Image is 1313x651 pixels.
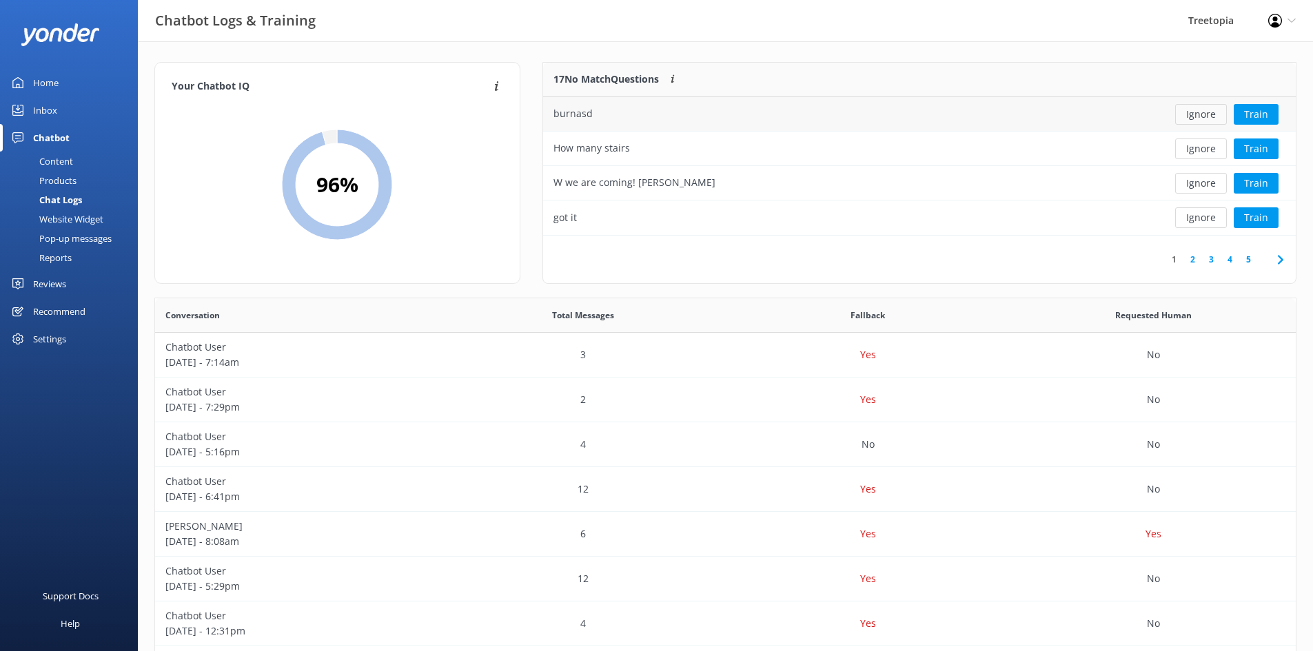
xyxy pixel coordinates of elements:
[165,309,220,322] span: Conversation
[8,152,138,171] a: Content
[860,571,876,586] p: Yes
[1115,309,1192,322] span: Requested Human
[1221,253,1239,266] a: 4
[1165,253,1183,266] a: 1
[860,482,876,497] p: Yes
[8,171,77,190] div: Products
[860,392,876,407] p: Yes
[1234,207,1279,228] button: Train
[165,489,430,504] p: [DATE] - 6:41pm
[580,526,586,541] p: 6
[553,210,577,225] div: got it
[33,124,70,152] div: Chatbot
[1147,482,1160,497] p: No
[165,384,430,400] p: Chatbot User
[1175,104,1227,125] button: Ignore
[1234,173,1279,194] button: Train
[8,229,138,248] a: Pop-up messages
[543,97,1296,132] div: row
[1175,138,1227,159] button: Ignore
[543,166,1296,200] div: row
[553,106,593,121] div: burnasd
[1147,437,1160,452] p: No
[155,10,316,32] h3: Chatbot Logs & Training
[172,79,490,94] h4: Your Chatbot IQ
[165,474,430,489] p: Chatbot User
[1147,392,1160,407] p: No
[578,482,589,497] p: 12
[553,141,630,156] div: How many stairs
[1234,138,1279,159] button: Train
[580,616,586,631] p: 4
[552,309,614,322] span: Total Messages
[860,526,876,541] p: Yes
[33,325,66,353] div: Settings
[8,209,138,229] a: Website Widget
[580,392,586,407] p: 2
[165,623,430,639] p: [DATE] - 12:31pm
[165,608,430,623] p: Chatbot User
[155,467,1296,512] div: row
[8,248,72,267] div: Reports
[61,610,80,637] div: Help
[155,378,1296,422] div: row
[8,152,73,171] div: Content
[155,557,1296,601] div: row
[165,534,430,549] p: [DATE] - 8:08am
[1234,104,1279,125] button: Train
[1202,253,1221,266] a: 3
[1147,571,1160,586] p: No
[8,248,138,267] a: Reports
[580,437,586,452] p: 4
[543,97,1296,235] div: grid
[578,571,589,586] p: 12
[165,564,430,579] p: Chatbot User
[165,579,430,594] p: [DATE] - 5:29pm
[165,355,430,370] p: [DATE] - 7:14am
[1175,173,1227,194] button: Ignore
[33,96,57,124] div: Inbox
[165,340,430,355] p: Chatbot User
[165,429,430,444] p: Chatbot User
[553,175,715,190] div: W we are coming! [PERSON_NAME]
[1147,616,1160,631] p: No
[543,200,1296,235] div: row
[165,519,430,534] p: [PERSON_NAME]
[155,601,1296,646] div: row
[860,616,876,631] p: Yes
[8,209,103,229] div: Website Widget
[1239,253,1258,266] a: 5
[155,422,1296,467] div: row
[316,168,358,201] h2: 96 %
[43,582,99,610] div: Support Docs
[553,72,659,87] p: 17 No Match Questions
[33,69,59,96] div: Home
[543,132,1296,166] div: row
[580,347,586,362] p: 3
[165,400,430,415] p: [DATE] - 7:29pm
[1183,253,1202,266] a: 2
[1146,526,1161,541] p: Yes
[8,190,138,209] a: Chat Logs
[165,444,430,459] p: [DATE] - 5:16pm
[1147,347,1160,362] p: No
[1175,207,1227,228] button: Ignore
[8,229,112,248] div: Pop-up messages
[862,437,875,452] p: No
[860,347,876,362] p: Yes
[21,23,100,46] img: yonder-white-logo.png
[33,298,85,325] div: Recommend
[155,333,1296,378] div: row
[851,309,885,322] span: Fallback
[8,171,138,190] a: Products
[8,190,82,209] div: Chat Logs
[33,270,66,298] div: Reviews
[155,512,1296,557] div: row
